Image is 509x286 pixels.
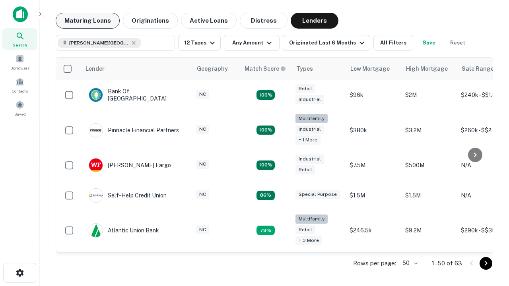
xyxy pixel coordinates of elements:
[295,190,340,199] div: Special Purpose
[353,259,396,268] p: Rows per page:
[295,225,315,234] div: Retail
[196,90,209,99] div: NC
[256,126,275,135] div: Matching Properties: 23, hasApolloMatch: undefined
[256,90,275,100] div: Matching Properties: 14, hasApolloMatch: undefined
[181,13,237,29] button: Active Loans
[13,42,27,48] span: Search
[401,180,457,211] td: $1.5M
[89,124,103,137] img: picture
[81,58,192,80] th: Lender
[295,84,315,93] div: Retail
[346,150,401,180] td: $7.5M
[399,257,419,269] div: 50
[2,51,37,73] a: Borrowers
[14,111,26,117] span: Saved
[89,88,184,102] div: Bank Of [GEOGRAPHIC_DATA]
[256,226,275,235] div: Matching Properties: 10, hasApolloMatch: undefined
[295,165,315,174] div: Retail
[291,58,346,80] th: Types
[346,58,401,80] th: Low Mortgage
[406,64,448,73] div: High Mortgage
[69,39,129,46] span: [PERSON_NAME][GEOGRAPHIC_DATA], [GEOGRAPHIC_DATA]
[89,188,167,203] div: Self-help Credit Union
[10,65,29,71] span: Borrowers
[89,223,159,238] div: Atlantic Union Bank
[245,64,286,73] div: Capitalize uses an advanced AI algorithm to match your search with the best lender. The match sco...
[401,150,457,180] td: $500M
[245,64,284,73] h6: Match Score
[462,64,494,73] div: Sale Range
[480,257,492,270] button: Go to next page
[178,35,221,51] button: 12 Types
[2,97,37,119] a: Saved
[89,158,171,172] div: [PERSON_NAME] Fargo
[469,197,509,235] iframe: Chat Widget
[401,211,457,251] td: $9.2M
[224,35,280,51] button: Any Amount
[12,88,28,94] span: Contacts
[256,160,275,170] div: Matching Properties: 14, hasApolloMatch: undefined
[432,259,462,268] p: 1–50 of 63
[196,225,209,234] div: NC
[240,13,288,29] button: Distress
[291,13,338,29] button: Lenders
[295,114,328,123] div: Multifamily
[445,35,470,51] button: Reset
[346,180,401,211] td: $1.5M
[401,80,457,110] td: $2M
[240,58,291,80] th: Capitalize uses an advanced AI algorithm to match your search with the best lender. The match sco...
[89,224,103,237] img: picture
[346,80,401,110] td: $96k
[346,211,401,251] td: $246.5k
[295,125,324,134] div: Industrial
[350,64,390,73] div: Low Mortgage
[13,6,28,22] img: capitalize-icon.png
[89,88,103,102] img: picture
[196,190,209,199] div: NC
[346,110,401,150] td: $380k
[401,58,457,80] th: High Mortgage
[295,214,328,224] div: Multifamily
[2,74,37,96] a: Contacts
[89,123,179,137] div: Pinnacle Financial Partners
[373,35,413,51] button: All Filters
[89,189,103,202] img: picture
[123,13,178,29] button: Originations
[295,155,324,164] div: Industrial
[416,35,442,51] button: Save your search to get updates of matches that match your search criteria.
[192,58,240,80] th: Geography
[196,160,209,169] div: NC
[295,95,324,104] div: Industrial
[401,110,457,150] td: $3.2M
[295,236,322,245] div: + 3 more
[296,64,313,73] div: Types
[89,158,103,172] img: picture
[56,13,120,29] button: Maturing Loans
[85,64,105,73] div: Lender
[2,28,37,50] a: Search
[283,35,370,51] button: Originated Last 6 Months
[256,191,275,200] div: Matching Properties: 11, hasApolloMatch: undefined
[197,64,228,73] div: Geography
[289,38,367,48] div: Originated Last 6 Months
[295,135,321,145] div: + 1 more
[196,125,209,134] div: NC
